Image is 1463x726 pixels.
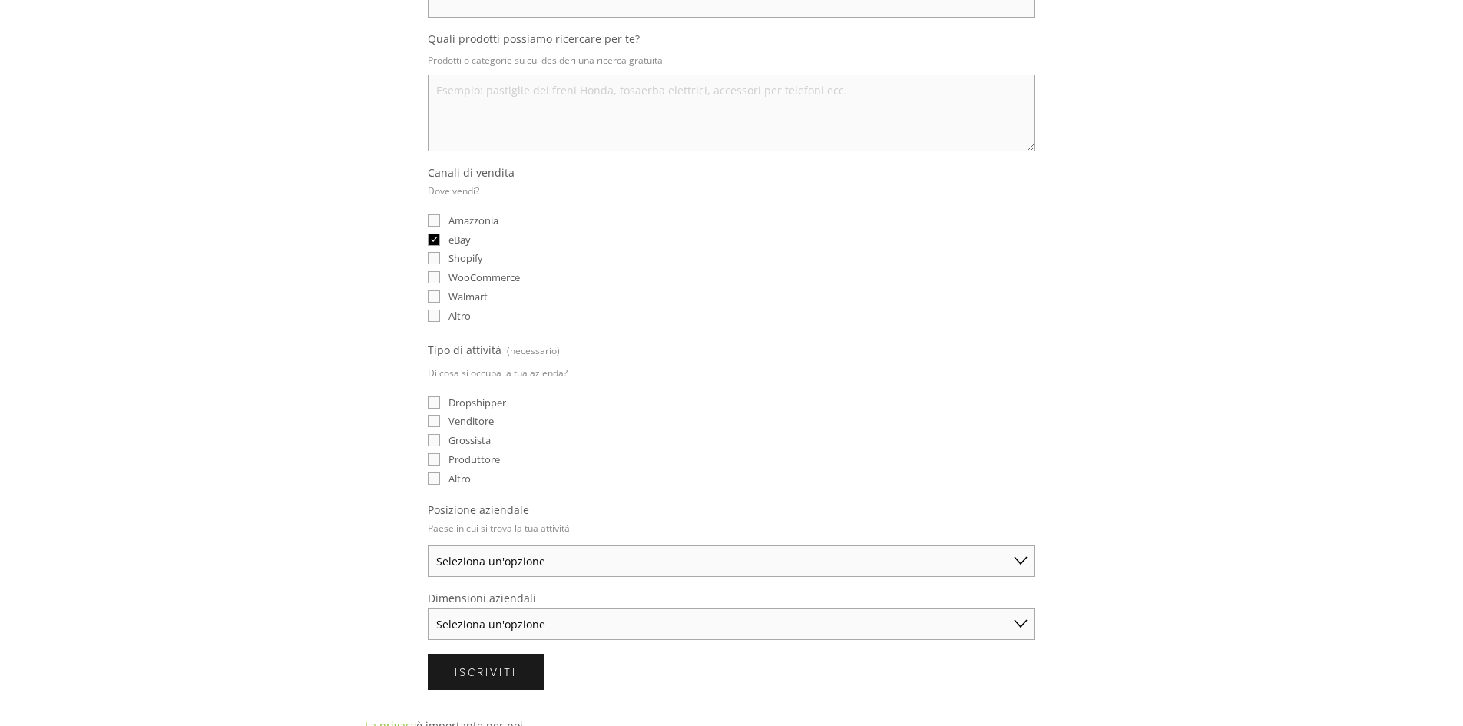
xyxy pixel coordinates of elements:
font: Quali prodotti possiamo ricercare per te? [428,31,640,46]
button: IscrivitiIscriviti [428,654,544,690]
input: Shopify [428,252,440,264]
input: Altro [428,472,440,485]
input: Grossista [428,434,440,446]
input: Amazzonia [428,214,440,227]
font: Di cosa si occupa la tua azienda? [428,366,568,380]
input: Venditore [428,415,440,427]
font: Walmart [448,290,488,303]
font: Dimensioni aziendali [428,591,536,605]
input: Produttore [428,453,440,466]
select: Posizione aziendale [428,545,1035,577]
font: Grossista [448,433,491,447]
input: Walmart [428,290,440,303]
font: Iscriviti [455,665,517,679]
font: Altro [448,472,471,486]
input: WooCommerce [428,271,440,283]
font: Shopify [448,251,483,265]
font: eBay [448,233,471,247]
font: Prodotti o categorie su cui desideri una ricerca gratuita [428,54,663,67]
font: Tipo di attività [428,343,501,357]
font: Amazzonia [448,214,498,227]
input: Dropshipper [428,396,440,409]
font: Dropshipper [448,396,506,409]
input: eBay [428,234,440,246]
input: Altro [428,310,440,322]
font: (necessario) [507,344,560,357]
font: Produttore [448,453,500,466]
font: Paese in cui si trova la tua attività [428,522,570,535]
font: Altro [448,309,471,323]
font: Posizione aziendale [428,502,529,517]
select: Dimensioni aziendali [428,608,1035,640]
font: WooCommerce [448,270,520,284]
font: Canali di vendita [428,165,515,180]
font: Dove vendi? [428,184,479,197]
font: Venditore [448,414,494,428]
